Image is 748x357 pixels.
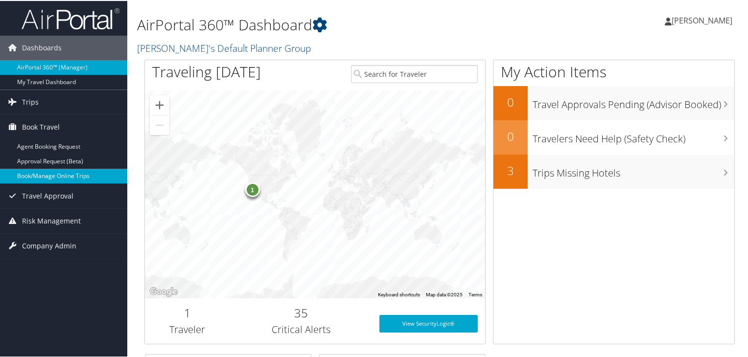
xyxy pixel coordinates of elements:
[22,233,76,257] span: Company Admin
[493,161,528,178] h2: 3
[493,61,734,81] h1: My Action Items
[665,5,742,34] a: [PERSON_NAME]
[152,61,261,81] h1: Traveling [DATE]
[147,285,180,297] a: Open this area in Google Maps (opens a new window)
[237,322,365,335] h3: Critical Alerts
[493,127,528,144] h2: 0
[137,41,313,54] a: [PERSON_NAME]'s Default Planner Group
[152,304,223,320] h2: 1
[378,290,420,297] button: Keyboard shortcuts
[533,92,734,111] h3: Travel Approvals Pending (Advisor Booked)
[379,314,478,332] a: View SecurityLogic®
[150,114,169,134] button: Zoom out
[22,35,62,59] span: Dashboards
[245,181,259,196] div: 1
[137,14,540,34] h1: AirPortal 360™ Dashboard
[426,291,463,296] span: Map data ©2025
[22,6,119,29] img: airportal-logo.png
[351,64,478,82] input: Search for Traveler
[22,183,73,207] span: Travel Approval
[493,85,734,119] a: 0Travel Approvals Pending (Advisor Booked)
[237,304,365,320] h2: 35
[147,285,180,297] img: Google
[152,322,223,335] h3: Traveler
[468,291,482,296] a: Terms (opens in new tab)
[533,160,734,179] h3: Trips Missing Hotels
[493,154,734,188] a: 3Trips Missing Hotels
[493,119,734,154] a: 0Travelers Need Help (Safety Check)
[22,114,60,138] span: Book Travel
[22,89,39,113] span: Trips
[22,208,81,232] span: Risk Management
[672,14,732,25] span: [PERSON_NAME]
[533,126,734,145] h3: Travelers Need Help (Safety Check)
[150,94,169,114] button: Zoom in
[493,93,528,110] h2: 0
